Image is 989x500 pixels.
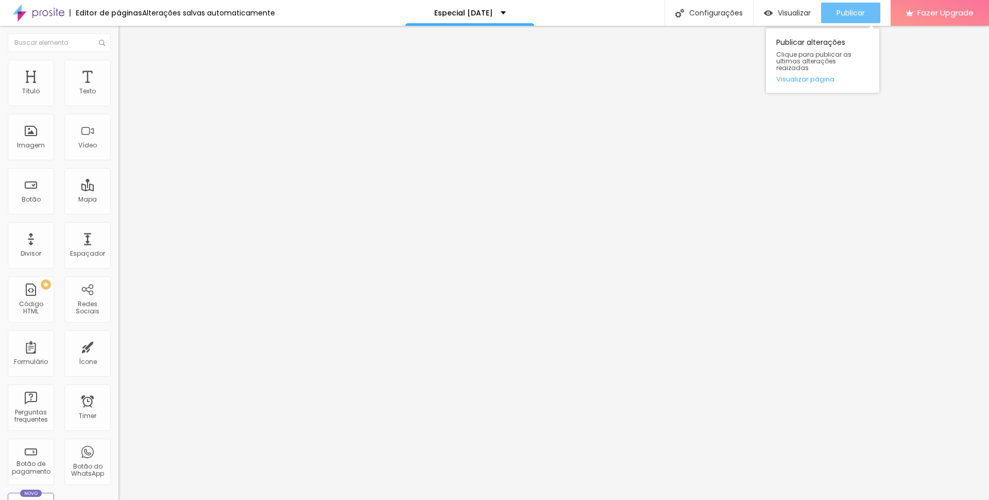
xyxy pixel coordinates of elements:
div: Botão [22,196,41,203]
img: Icone [675,9,684,18]
div: Vídeo [78,142,97,149]
input: Buscar elemento [8,34,111,52]
div: Ícone [79,358,97,365]
div: Timer [79,412,96,420]
div: Novo [20,490,42,497]
div: Botão de pagamento [10,460,51,475]
iframe: Editor [118,26,989,500]
span: Visualizar [778,9,811,17]
p: Especial [DATE] [434,9,493,16]
span: Fazer Upgrade [917,8,974,17]
img: view-1.svg [764,9,773,18]
div: Mapa [78,196,97,203]
div: Perguntas frequentes [10,409,51,424]
span: Clique para publicar as ultimas alterações reaizadas [776,51,869,72]
div: Código HTML [10,301,51,315]
span: Publicar [837,9,865,17]
div: Publicar alterações [766,28,879,93]
button: Visualizar [754,3,821,23]
div: Botão do WhatsApp [67,463,108,478]
div: Texto [79,88,96,95]
a: Visualizar página [776,76,869,82]
div: Editor de páginas [70,9,142,16]
div: Alterações salvas automaticamente [142,9,275,16]
button: Publicar [821,3,880,23]
div: Formulário [14,358,48,365]
div: Imagem [17,142,45,149]
div: Divisor [21,250,41,257]
div: Redes Sociais [67,301,108,315]
img: Icone [99,40,105,46]
div: Título [22,88,40,95]
div: Espaçador [70,250,105,257]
